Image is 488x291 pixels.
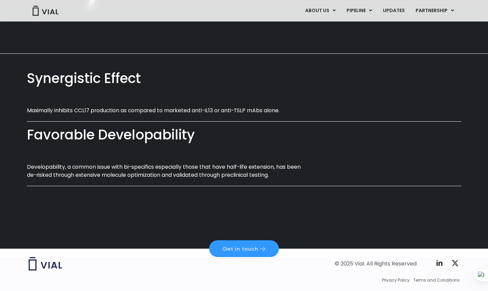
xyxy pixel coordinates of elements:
a: UPDATES [378,5,410,16]
img: Vial Logo [32,6,59,16]
a: ABOUT USMenu Toggle [300,5,341,16]
img: Vial logo wih "Vial" spelled out [29,257,62,271]
a: PIPELINEMenu Toggle [341,5,377,16]
a: Get in touch [209,240,279,257]
div: © 2025 Vial. All Rights Reserved [335,260,417,267]
div: Synergistic Effect [27,69,461,88]
span: Get in touch [223,246,258,251]
a: Terms and Conditions [413,277,460,283]
a: Privacy Policy [382,277,410,283]
p: Maximally inhibits CCL17 production as compared to marketed anti-IL13 or anti-TSLP mAbs alone. [27,107,309,114]
div: Favorable Developability [27,125,461,144]
a: PARTNERSHIPMenu Toggle [410,5,459,16]
p: Developability, a common issue with bi-specifics especially those that have half-life extension, ... [27,163,309,179]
